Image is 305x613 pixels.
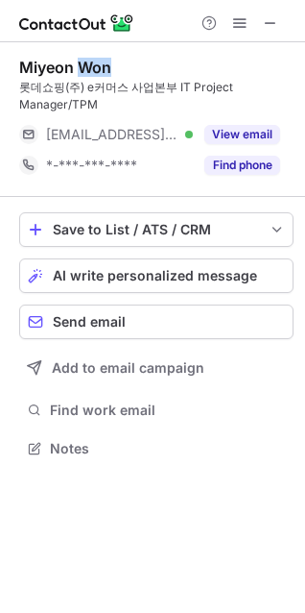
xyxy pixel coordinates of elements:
button: Add to email campaign [19,351,293,385]
span: AI write personalized message [53,268,257,283]
button: Find work email [19,397,293,424]
button: Send email [19,305,293,339]
button: Reveal Button [204,156,280,175]
button: Reveal Button [204,125,280,144]
button: Notes [19,435,293,462]
div: Save to List / ATS / CRM [53,222,260,237]
div: 롯데쇼핑(주) e커머스 사업본부 IT Project Manager/TPM [19,79,293,113]
span: Send email [53,314,126,330]
span: Notes [50,440,286,457]
span: Find work email [50,402,286,419]
span: [EMAIL_ADDRESS][PERSON_NAME][DOMAIN_NAME] [46,126,178,143]
button: AI write personalized message [19,258,293,293]
span: Add to email campaign [52,360,204,376]
div: Miyeon Won [19,58,111,77]
button: save-profile-one-click [19,212,293,247]
img: ContactOut v5.3.10 [19,12,134,35]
